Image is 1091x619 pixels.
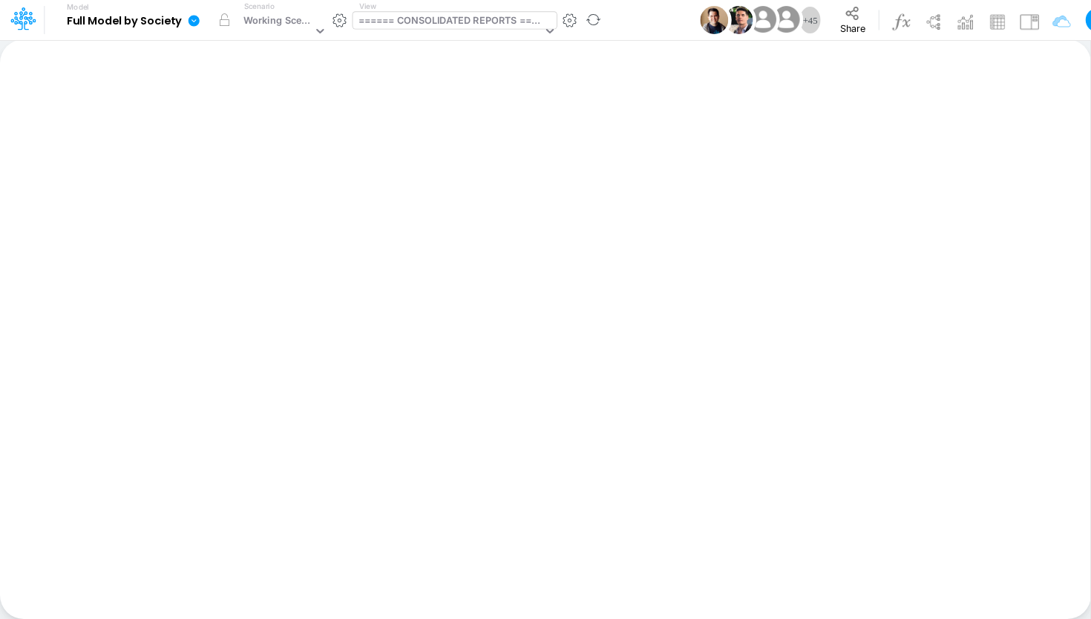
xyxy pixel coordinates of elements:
button: Share [828,1,878,39]
div: ====== CONSOLIDATED REPORTS ====== [358,13,543,30]
span: Share [840,22,865,33]
img: User Image Icon [770,3,803,36]
img: User Image Icon [700,6,728,34]
label: View [359,1,376,12]
label: Scenario [244,1,275,12]
img: User Image Icon [725,6,753,34]
div: Working Scenario [243,13,312,30]
b: Full Model by Society [67,15,182,28]
span: + 45 [803,16,818,25]
label: Model [67,3,89,12]
img: User Image Icon [747,3,780,36]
